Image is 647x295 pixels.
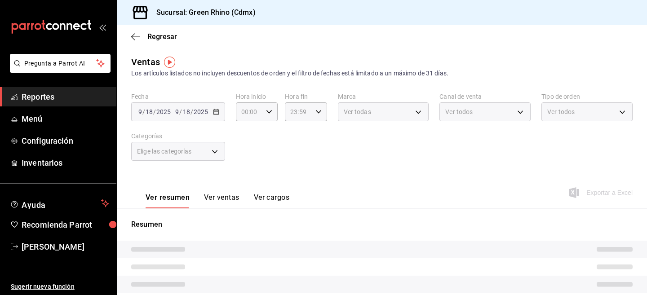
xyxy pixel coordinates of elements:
[145,108,153,115] input: --
[131,55,160,69] div: Ventas
[153,108,156,115] span: /
[175,108,179,115] input: --
[131,69,633,78] div: Los artículos listados no incluyen descuentos de orden y el filtro de fechas está limitado a un m...
[131,32,177,41] button: Regresar
[344,107,371,116] span: Ver todas
[22,91,109,103] span: Reportes
[172,108,174,115] span: -
[182,108,191,115] input: --
[147,32,177,41] span: Regresar
[204,193,239,208] button: Ver ventas
[6,65,111,75] a: Pregunta a Parrot AI
[149,7,256,18] h3: Sucursal: Green Rhino (Cdmx)
[338,93,429,100] label: Marca
[164,57,175,68] img: Tooltip marker
[179,108,182,115] span: /
[285,93,327,100] label: Hora fin
[156,108,171,115] input: ----
[22,157,109,169] span: Inventarios
[193,108,208,115] input: ----
[445,107,473,116] span: Ver todos
[541,93,633,100] label: Tipo de orden
[142,108,145,115] span: /
[22,135,109,147] span: Configuración
[137,147,192,156] span: Elige las categorías
[22,219,109,231] span: Recomienda Parrot
[439,93,531,100] label: Canal de venta
[146,193,289,208] div: navigation tabs
[191,108,193,115] span: /
[22,241,109,253] span: [PERSON_NAME]
[24,59,97,68] span: Pregunta a Parrot AI
[131,93,225,100] label: Fecha
[10,54,111,73] button: Pregunta a Parrot AI
[99,23,106,31] button: open_drawer_menu
[146,193,190,208] button: Ver resumen
[11,282,109,291] span: Sugerir nueva función
[131,219,633,230] p: Resumen
[236,93,278,100] label: Hora inicio
[131,133,225,139] label: Categorías
[22,113,109,125] span: Menú
[22,198,97,209] span: Ayuda
[138,108,142,115] input: --
[254,193,290,208] button: Ver cargos
[547,107,575,116] span: Ver todos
